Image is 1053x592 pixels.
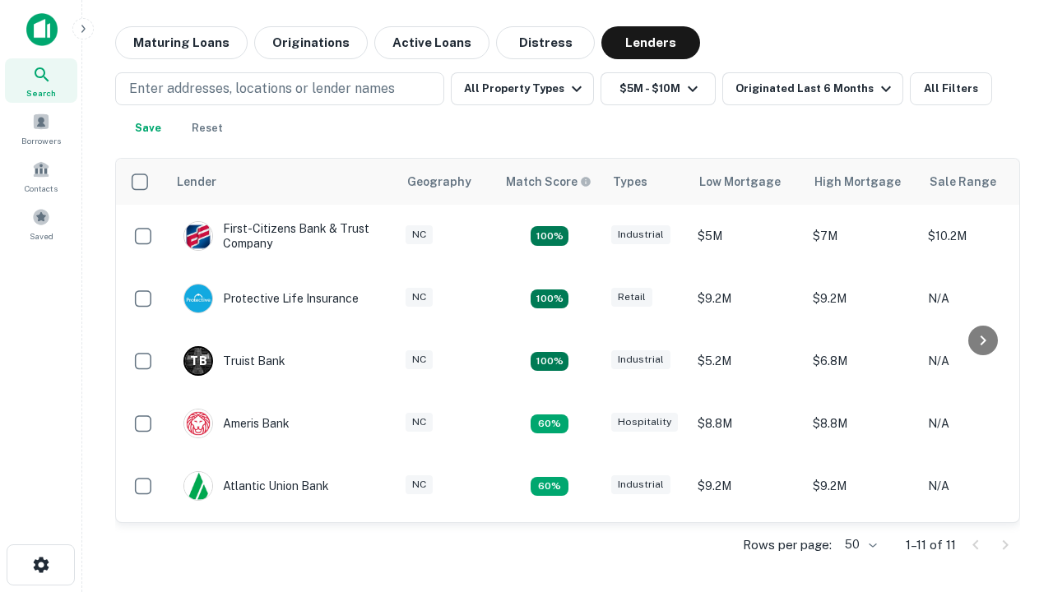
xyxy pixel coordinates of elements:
h6: Match Score [506,173,588,191]
button: Lenders [601,26,700,59]
div: Retail [611,288,652,307]
button: Enter addresses, locations or lender names [115,72,444,105]
div: Low Mortgage [699,172,781,192]
div: Truist Bank [183,346,285,376]
div: Industrial [611,350,670,369]
img: picture [184,284,212,312]
div: 50 [838,533,879,557]
div: Capitalize uses an advanced AI algorithm to match your search with the best lender. The match sco... [506,173,591,191]
div: Hospitality [611,413,678,432]
span: Saved [30,229,53,243]
th: Geography [397,159,496,205]
span: Borrowers [21,134,61,147]
img: picture [184,409,212,437]
div: Sale Range [930,172,996,192]
div: NC [406,475,433,494]
td: $9.2M [805,267,920,330]
button: Save your search to get updates of matches that match your search criteria. [122,112,174,145]
button: Reset [181,112,234,145]
td: $9.2M [689,455,805,517]
button: All Filters [910,72,992,105]
button: Active Loans [374,26,489,59]
div: Protective Life Insurance [183,284,359,313]
button: Originations [254,26,368,59]
th: Low Mortgage [689,159,805,205]
div: Types [613,172,647,192]
button: All Property Types [451,72,594,105]
td: $5.2M [689,330,805,392]
a: Saved [5,201,77,246]
th: Lender [167,159,397,205]
img: capitalize-icon.png [26,13,58,46]
td: $5M [689,205,805,267]
div: High Mortgage [814,172,901,192]
span: Contacts [25,182,58,195]
div: Industrial [611,475,670,494]
td: $8.8M [689,392,805,455]
p: T B [190,353,206,370]
div: NC [406,413,433,432]
img: picture [184,472,212,500]
td: $7M [805,205,920,267]
div: Matching Properties: 2, hasApolloMatch: undefined [531,289,568,309]
img: picture [184,222,212,250]
button: Originated Last 6 Months [722,72,903,105]
button: Distress [496,26,595,59]
div: Ameris Bank [183,409,290,438]
button: Maturing Loans [115,26,248,59]
td: $9.2M [689,267,805,330]
p: 1–11 of 11 [906,535,956,555]
a: Borrowers [5,106,77,150]
th: Capitalize uses an advanced AI algorithm to match your search with the best lender. The match sco... [496,159,603,205]
div: Matching Properties: 1, hasApolloMatch: undefined [531,414,568,434]
div: NC [406,288,433,307]
div: Geography [407,172,471,192]
div: NC [406,225,433,244]
th: Types [603,159,689,205]
iframe: Chat Widget [971,408,1053,487]
div: Matching Properties: 3, hasApolloMatch: undefined [531,352,568,372]
td: $6.3M [805,517,920,580]
a: Search [5,58,77,103]
div: NC [406,350,433,369]
p: Enter addresses, locations or lender names [129,79,395,99]
div: Lender [177,172,216,192]
div: First-citizens Bank & Trust Company [183,221,381,251]
div: Originated Last 6 Months [735,79,896,99]
td: $9.2M [805,455,920,517]
div: Atlantic Union Bank [183,471,329,501]
a: Contacts [5,154,77,198]
span: Search [26,86,56,99]
td: $8.8M [805,392,920,455]
p: Rows per page: [743,535,832,555]
button: $5M - $10M [601,72,716,105]
td: $6.3M [689,517,805,580]
div: Matching Properties: 2, hasApolloMatch: undefined [531,226,568,246]
div: Industrial [611,225,670,244]
th: High Mortgage [805,159,920,205]
td: $6.8M [805,330,920,392]
div: Matching Properties: 1, hasApolloMatch: undefined [531,477,568,497]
